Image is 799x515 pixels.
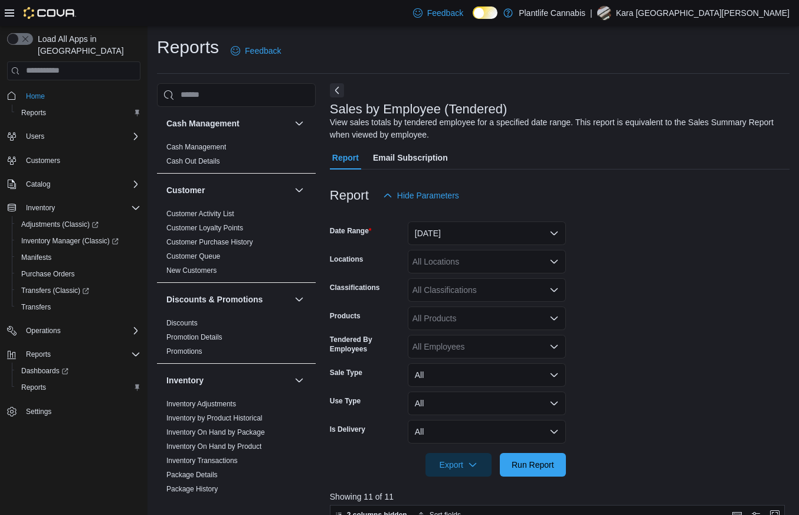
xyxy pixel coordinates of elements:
span: Adjustments (Classic) [17,217,140,232]
button: Reports [21,347,55,361]
a: Inventory Transactions [166,457,238,465]
button: Catalog [2,176,145,193]
h3: Report [330,188,369,203]
button: Open list of options [549,285,559,295]
span: Inventory On Hand by Package [166,428,265,437]
span: Transfers (Classic) [21,286,89,295]
label: Locations [330,255,364,264]
button: Transfers [12,299,145,315]
button: Discounts & Promotions [292,292,306,307]
a: Inventory On Hand by Package [166,428,265,436]
p: Plantlife Cannabis [519,6,585,20]
button: Inventory [166,374,290,386]
a: Dashboards [17,364,73,378]
a: Inventory Adjustments [166,400,236,408]
span: Reports [26,350,51,359]
button: Users [21,129,49,144]
button: Reports [12,105,145,121]
span: Reports [21,108,46,118]
h3: Discounts & Promotions [166,294,263,305]
span: Report [332,146,359,170]
button: Manifests [12,249,145,266]
span: Customers [26,156,60,165]
button: Users [2,128,145,145]
span: Users [21,129,140,144]
a: Reports [17,380,51,395]
span: Home [21,89,140,103]
a: Cash Out Details [166,157,220,165]
span: Discounts [166,318,198,328]
a: Inventory On Hand by Product [166,442,261,451]
span: Customer Queue [166,252,220,261]
a: Inventory Manager (Classic) [17,234,123,248]
span: Purchase Orders [21,269,75,279]
span: Load All Apps in [GEOGRAPHIC_DATA] [33,33,140,57]
span: Inventory On Hand by Product [166,442,261,451]
button: Open list of options [549,314,559,323]
button: Hide Parameters [378,184,464,207]
a: Home [21,89,50,103]
span: Customer Activity List [166,209,234,219]
a: Package Details [166,471,218,479]
div: Discounts & Promotions [157,316,316,363]
label: Use Type [330,396,361,406]
p: Showing 11 of 11 [330,491,790,503]
span: Package History [166,484,218,494]
a: Adjustments (Classic) [12,216,145,233]
label: Classifications [330,283,380,292]
label: Tendered By Employees [330,335,403,354]
a: Discounts [166,319,198,327]
h3: Sales by Employee (Tendered) [330,102,507,116]
h3: Customer [166,184,205,196]
a: Transfers [17,300,55,314]
button: Customer [292,183,306,197]
nav: Complex example [7,83,140,451]
span: Purchase Orders [17,267,140,281]
span: Email Subscription [373,146,448,170]
button: Inventory [2,200,145,216]
span: Reports [17,380,140,395]
a: Purchase Orders [17,267,80,281]
span: Home [26,92,45,101]
span: Transfers (Classic) [17,283,140,298]
button: Export [425,453,492,477]
button: Customers [2,152,145,169]
button: Catalog [21,177,55,191]
a: Inventory by Product Historical [166,414,263,422]
a: Transfers (Classic) [17,283,94,298]
img: Cova [24,7,76,19]
span: Catalog [21,177,140,191]
span: Dashboards [17,364,140,378]
button: Open list of options [549,257,559,266]
span: Transfers [21,302,51,312]
h1: Reports [157,35,219,59]
span: Transfers [17,300,140,314]
p: | [590,6,592,20]
a: Customer Activity List [166,210,234,218]
button: Inventory [292,373,306,387]
button: Reports [2,346,145,363]
span: Promotion Details [166,333,222,342]
span: Customer Loyalty Points [166,223,243,233]
button: Purchase Orders [12,266,145,282]
a: Reports [17,106,51,120]
span: Customers [21,153,140,168]
span: Adjustments (Classic) [21,220,99,229]
span: Operations [21,324,140,338]
span: Inventory Transactions [166,456,238,465]
button: All [408,420,566,444]
h3: Cash Management [166,118,240,129]
button: Reports [12,379,145,396]
a: Promotions [166,347,202,356]
a: Customer Loyalty Points [166,224,243,232]
button: Cash Management [166,118,290,129]
p: Kara [GEOGRAPHIC_DATA][PERSON_NAME] [616,6,790,20]
a: Customer Purchase History [166,238,253,246]
a: New Customers [166,266,217,275]
span: Cash Management [166,142,226,152]
a: Customer Queue [166,252,220,260]
button: Customer [166,184,290,196]
span: Users [26,132,44,141]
